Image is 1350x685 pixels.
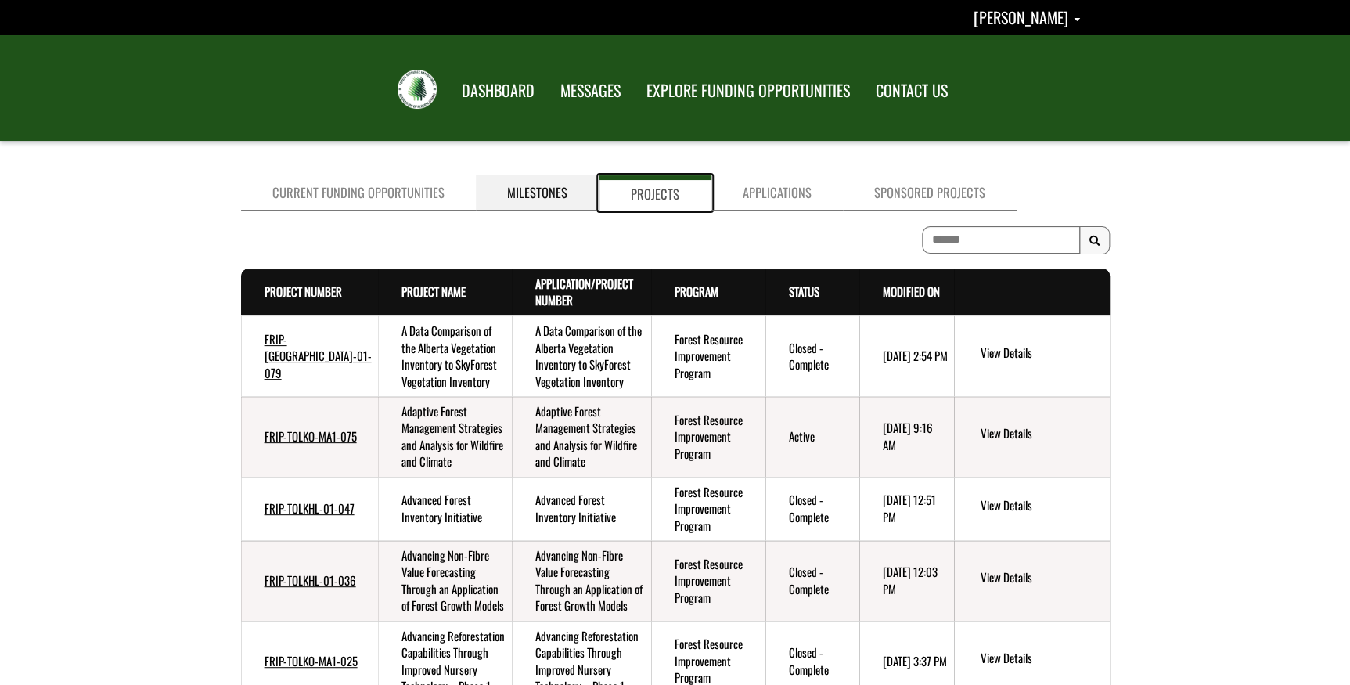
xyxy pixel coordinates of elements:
a: View details [980,497,1103,516]
a: Project Number [265,283,342,300]
a: FRIP-TOLKHL-01-036 [265,571,356,589]
td: Forest Resource Improvement Program [651,315,765,396]
time: [DATE] 3:37 PM [883,652,947,669]
td: 9/11/2025 9:16 AM [859,397,955,478]
time: [DATE] 9:16 AM [883,419,933,452]
a: View details [980,344,1103,363]
a: View details [980,425,1103,444]
a: View details [980,569,1103,588]
time: [DATE] 12:03 PM [883,563,938,597]
a: MESSAGES [549,71,632,110]
td: Forest Resource Improvement Program [651,477,765,540]
a: Applications [711,175,843,211]
a: EXPLORE FUNDING OPPORTUNITIES [635,71,862,110]
td: Active [765,397,859,478]
button: Search Results [1079,226,1110,254]
td: Closed - Complete [765,541,859,622]
td: action menu [954,315,1109,396]
td: A Data Comparison of the Alberta Vegetation Inventory to SkyForest Vegetation Inventory [512,315,651,396]
a: Current Funding Opportunities [241,175,476,211]
td: action menu [954,541,1109,622]
a: FRIP-TOLKO-MA1-025 [265,652,358,669]
a: Projects [599,175,711,211]
a: FRIP-TOLKO-MA1-075 [265,427,357,445]
time: [DATE] 2:54 PM [883,347,948,364]
a: Sponsored Projects [843,175,1017,211]
td: Advanced Forest Inventory Initiative [378,477,512,540]
a: Project Name [401,283,466,300]
td: FRIP-TOLKHL-01-036 [241,541,378,622]
a: CONTACT US [864,71,959,110]
td: Forest Resource Improvement Program [651,541,765,622]
td: Adaptive Forest Management Strategies and Analysis for Wildfire and Climate [378,397,512,478]
td: FRIP-TOLKHL-01-079 [241,315,378,396]
td: 8/12/2024 12:51 PM [859,477,955,540]
td: FRIP-TOLKHL-01-047 [241,477,378,540]
td: Adaptive Forest Management Strategies and Analysis for Wildfire and Climate [512,397,651,478]
td: A Data Comparison of the Alberta Vegetation Inventory to SkyForest Vegetation Inventory [378,315,512,396]
time: [DATE] 12:51 PM [883,491,936,525]
th: Actions [954,269,1109,315]
td: 8/12/2024 12:03 PM [859,541,955,622]
td: action menu [954,477,1109,540]
a: FRIP-[GEOGRAPHIC_DATA]-01-079 [265,330,372,381]
a: FRIP-TOLKHL-01-047 [265,499,355,517]
td: action menu [954,397,1109,478]
img: FRIAA Submissions Portal [398,70,437,109]
a: View details [980,650,1103,669]
td: Closed - Complete [765,315,859,396]
a: Application/Project Number [535,275,633,308]
td: Advancing Non-Fibre Value Forecasting Through an Application of Forest Growth Models [378,541,512,622]
td: Forest Resource Improvement Program [651,397,765,478]
td: FRIP-TOLKO-MA1-075 [241,397,378,478]
a: Status [789,283,819,300]
a: DASHBOARD [450,71,546,110]
a: Modified On [883,283,940,300]
a: Program [675,283,718,300]
td: Closed - Complete [765,477,859,540]
a: Shannon Sexsmith [974,5,1080,29]
td: Advanced Forest Inventory Initiative [512,477,651,540]
a: Milestones [476,175,599,211]
td: Advancing Non-Fibre Value Forecasting Through an Application of Forest Growth Models [512,541,651,622]
span: [PERSON_NAME] [974,5,1068,29]
td: 5/14/2025 2:54 PM [859,315,955,396]
nav: Main Navigation [448,67,959,110]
